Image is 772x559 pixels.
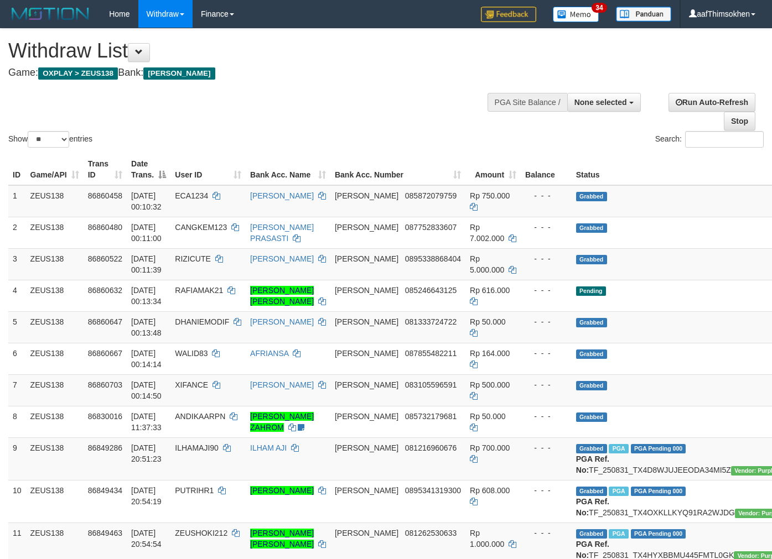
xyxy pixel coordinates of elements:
th: Date Trans.: activate to sort column descending [127,154,170,185]
td: ZEUS138 [26,248,84,280]
span: 86849463 [88,529,122,537]
span: Grabbed [576,223,607,233]
div: - - - [525,379,567,390]
span: [PERSON_NAME] [335,317,398,326]
span: Copy 0895341319300 to clipboard [405,486,461,495]
b: PGA Ref. No: [576,454,609,474]
span: Rp 750.000 [470,191,510,200]
a: [PERSON_NAME] PRASASTI [250,223,314,243]
img: panduan.png [616,7,671,22]
span: Rp 700.000 [470,443,510,452]
a: [PERSON_NAME] [PERSON_NAME] [250,286,314,306]
select: Showentries [28,131,69,148]
span: [DATE] 00:14:14 [131,349,162,369]
span: [PERSON_NAME] [335,286,398,295]
th: User ID: activate to sort column ascending [170,154,246,185]
div: - - - [525,253,567,264]
span: [DATE] 00:11:00 [131,223,162,243]
a: AFRIANSA [250,349,288,358]
a: Run Auto-Refresh [669,93,755,112]
td: 10 [8,480,26,523]
span: [DATE] 00:11:39 [131,254,162,274]
span: Copy 085732179681 to clipboard [405,412,457,421]
span: 86860480 [88,223,122,232]
img: MOTION_logo.png [8,6,92,22]
span: Grabbed [576,192,607,201]
span: ECA1234 [175,191,208,200]
td: 1 [8,185,26,217]
span: Grabbed [576,412,607,422]
div: - - - [525,348,567,359]
span: RIZICUTE [175,254,211,263]
span: Copy 083105596591 to clipboard [405,380,457,389]
a: [PERSON_NAME] [250,317,314,326]
span: 86860647 [88,317,122,326]
span: ILHAMAJI90 [175,443,219,452]
td: ZEUS138 [26,406,84,437]
span: [DATE] 11:37:33 [131,412,162,432]
td: ZEUS138 [26,437,84,480]
span: [PERSON_NAME] [335,223,398,232]
th: ID [8,154,26,185]
td: ZEUS138 [26,480,84,523]
span: Grabbed [576,349,607,359]
span: [PERSON_NAME] [335,349,398,358]
span: OXPLAY > ZEUS138 [38,67,118,80]
span: Marked by aafRornrotha [609,529,628,539]
button: None selected [567,93,641,112]
td: 2 [8,217,26,248]
th: Trans ID: activate to sort column ascending [84,154,127,185]
span: [PERSON_NAME] [335,443,398,452]
span: None selected [574,98,627,107]
span: Grabbed [576,318,607,327]
td: ZEUS138 [26,185,84,217]
h1: Withdraw List [8,40,504,62]
a: ILHAM AJI [250,443,287,452]
input: Search: [685,131,764,148]
th: Bank Acc. Number: activate to sort column ascending [330,154,465,185]
th: Bank Acc. Name: activate to sort column ascending [246,154,330,185]
span: Pending [576,286,606,296]
div: - - - [525,442,567,453]
span: DHANIEMODIF [175,317,229,326]
td: 9 [8,437,26,480]
td: 7 [8,374,26,406]
span: Copy 081333724722 to clipboard [405,317,457,326]
span: 86830016 [88,412,122,421]
img: Feedback.jpg [481,7,536,22]
th: Balance [521,154,572,185]
div: - - - [525,190,567,201]
div: - - - [525,222,567,233]
span: 86860632 [88,286,122,295]
span: Marked by aafRornrotha [609,444,628,453]
td: 6 [8,343,26,374]
span: Copy 087855482211 to clipboard [405,349,457,358]
span: [PERSON_NAME] [335,486,398,495]
span: [PERSON_NAME] [143,67,215,80]
th: Game/API: activate to sort column ascending [26,154,84,185]
span: [DATE] 00:14:50 [131,380,162,400]
th: Amount: activate to sort column ascending [465,154,521,185]
label: Search: [655,131,764,148]
a: [PERSON_NAME] [PERSON_NAME] [250,529,314,548]
span: ZEUSHOKI212 [175,529,227,537]
span: Copy 087752833607 to clipboard [405,223,457,232]
span: Copy 081262530633 to clipboard [405,529,457,537]
span: [PERSON_NAME] [335,412,398,421]
div: - - - [525,485,567,496]
a: [PERSON_NAME] ZAHROM [250,412,314,432]
span: [DATE] 00:10:32 [131,191,162,211]
span: [DATE] 00:13:34 [131,286,162,306]
span: 86860458 [88,191,122,200]
div: - - - [525,316,567,327]
span: Copy 081216960676 to clipboard [405,443,457,452]
span: Rp 164.000 [470,349,510,358]
span: Marked by aafRornrotha [609,487,628,496]
span: Grabbed [576,444,607,453]
span: [DATE] 00:13:48 [131,317,162,337]
span: [DATE] 20:51:23 [131,443,162,463]
span: 86860522 [88,254,122,263]
td: ZEUS138 [26,374,84,406]
label: Show entries [8,131,92,148]
div: - - - [525,527,567,539]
